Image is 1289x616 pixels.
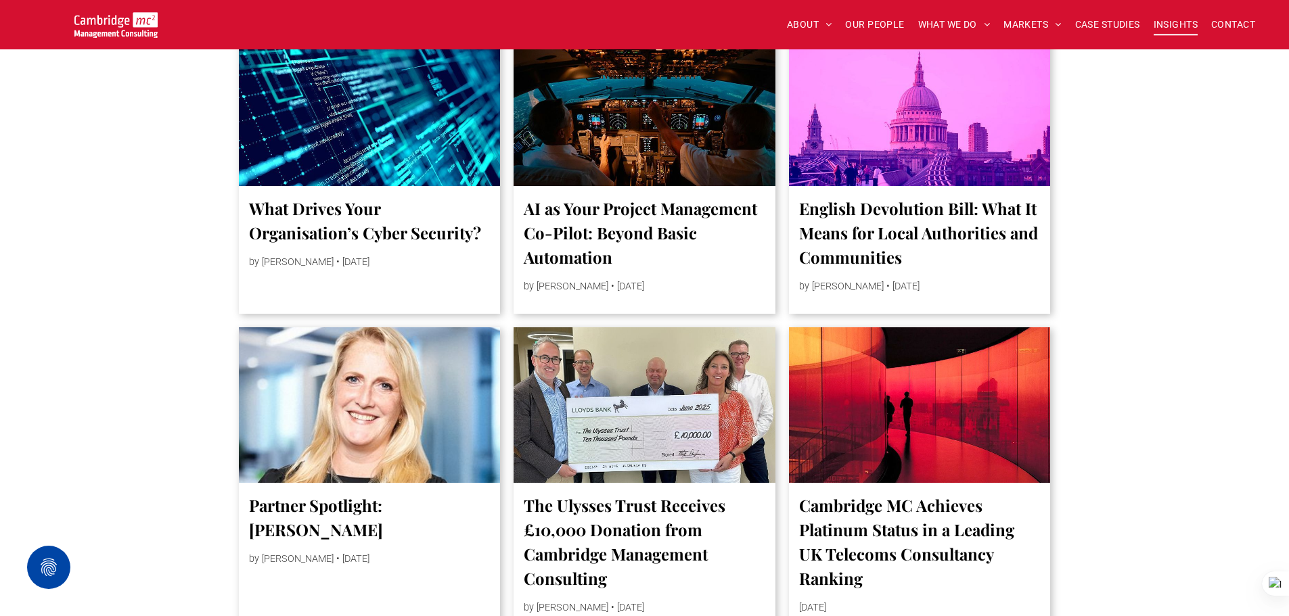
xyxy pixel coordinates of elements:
span: [DATE] [892,281,920,292]
a: AI co-pilot, digital infrastructure [514,30,775,186]
a: Long curving glass walkway looking out on a city. Image has a deep red tint and high contrast, di... [789,327,1051,483]
span: [DATE] [342,553,369,565]
span: [DATE] [799,602,826,613]
span: [DATE] [617,602,644,613]
span: [DATE] [617,281,644,292]
a: CONTACT [1204,14,1262,35]
a: AI as Your Project Management Co-Pilot: Beyond Basic Automation [524,196,765,269]
span: • [336,553,340,565]
a: ABOUT [780,14,839,35]
a: A modern office building on a wireframe floor with lava raining from the sky in the background, P... [239,30,501,186]
a: OUR PEOPLE [838,14,911,35]
span: by [PERSON_NAME] [524,602,608,613]
span: by [PERSON_NAME] [799,281,884,292]
a: Partner Spotlight: [PERSON_NAME] [249,493,491,542]
a: A woman with long blonde hair is smiling at the camera. She is wearing a black top and a silver n... [239,327,501,483]
a: The Ulysses Trust Receives £10,000 Donation from Cambridge Management Consulting [524,493,765,590]
a: Your Business Transformed | Cambridge Management Consulting [74,14,158,28]
span: [DATE] [342,256,369,268]
img: Go to Homepage [74,12,158,38]
a: INSIGHTS [1147,14,1204,35]
span: by [PERSON_NAME] [524,281,608,292]
a: WHAT WE DO [911,14,997,35]
a: What Drives Your Organisation’s Cyber Security? [249,196,491,245]
a: St Pauls Cathedral, digital transformation [789,30,1051,186]
span: • [336,256,340,268]
a: MARKETS [997,14,1068,35]
span: • [611,281,614,292]
a: Cambridge MC Achieves Platinum Status in a Leading UK Telecoms Consultancy Ranking [799,493,1041,590]
a: Cambridge MC Falklands team standing with Polly Marsh, CEO of the Ulysses Trust, holding a cheque... [514,327,775,483]
a: CASE STUDIES [1068,14,1147,35]
span: • [611,602,614,613]
span: by [PERSON_NAME] [249,256,334,268]
span: • [886,281,890,292]
span: by [PERSON_NAME] [249,553,334,565]
a: English Devolution Bill: What It Means for Local Authorities and Communities [799,196,1041,269]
